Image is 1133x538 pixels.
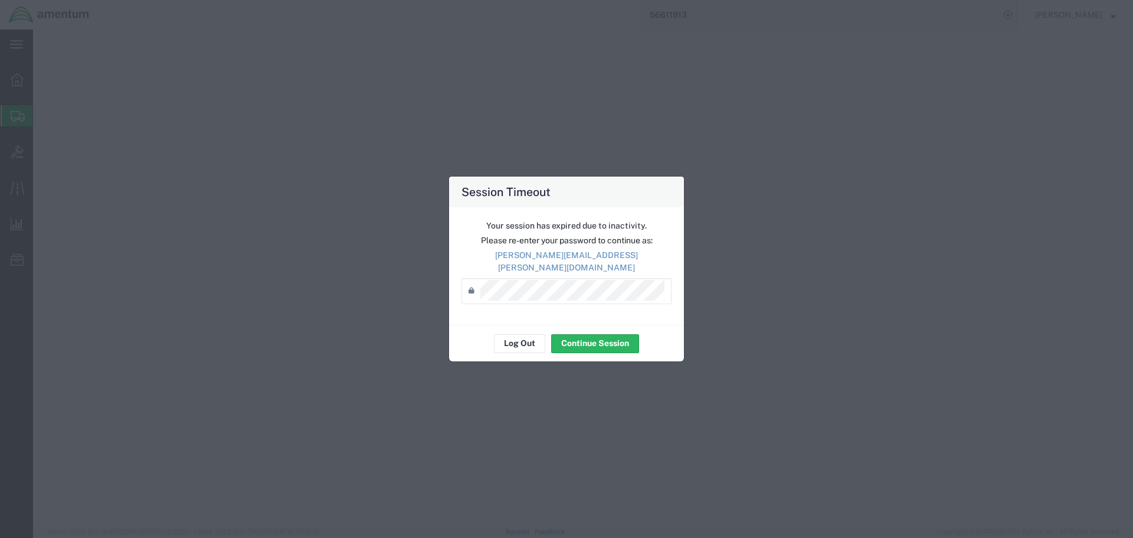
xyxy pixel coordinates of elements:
[461,234,672,247] p: Please re-enter your password to continue as:
[461,183,551,200] h4: Session Timeout
[551,334,639,353] button: Continue Session
[461,220,672,232] p: Your session has expired due to inactivity.
[461,249,672,274] p: [PERSON_NAME][EMAIL_ADDRESS][PERSON_NAME][DOMAIN_NAME]
[494,334,545,353] button: Log Out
